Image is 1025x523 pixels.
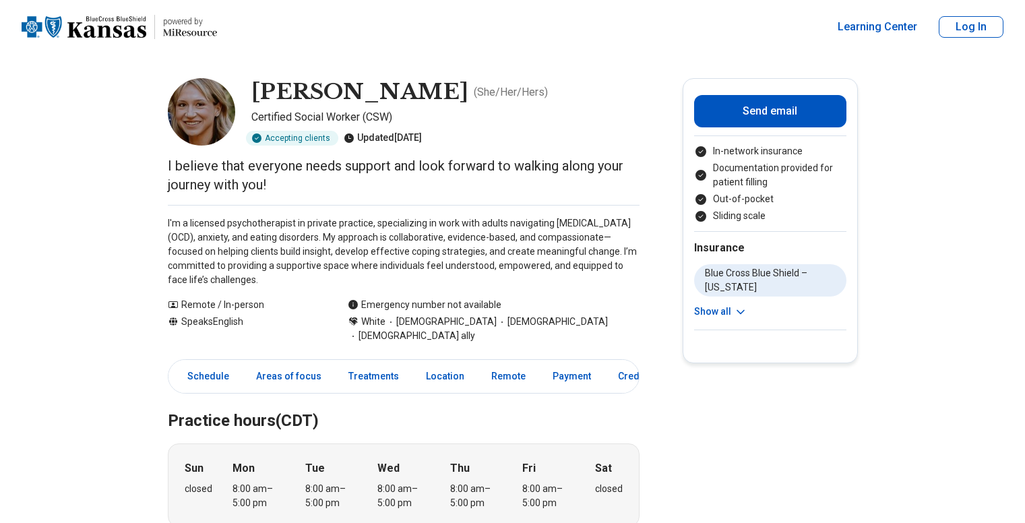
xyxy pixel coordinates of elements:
[450,460,470,476] strong: Thu
[344,131,422,146] div: Updated [DATE]
[168,315,321,343] div: Speaks English
[348,329,475,343] span: [DEMOGRAPHIC_DATA] ally
[497,315,608,329] span: [DEMOGRAPHIC_DATA]
[251,78,468,106] h1: [PERSON_NAME]
[694,192,846,206] li: Out-of-pocket
[246,131,338,146] div: Accepting clients
[251,109,640,125] p: Certified Social Worker (CSW)
[163,16,217,27] p: powered by
[595,482,623,496] div: closed
[340,363,407,390] a: Treatments
[522,482,574,510] div: 8:00 am – 5:00 pm
[305,460,325,476] strong: Tue
[595,460,612,476] strong: Sat
[694,95,846,127] button: Send email
[185,482,212,496] div: closed
[377,482,429,510] div: 8:00 am – 5:00 pm
[939,16,1003,38] button: Log In
[22,5,217,49] a: Home page
[694,144,846,223] ul: Payment options
[168,298,321,312] div: Remote / In-person
[450,482,502,510] div: 8:00 am – 5:00 pm
[694,240,846,256] h2: Insurance
[694,209,846,223] li: Sliding scale
[168,78,235,146] img: Megan Smith, Certified Social Worker (CSW)
[168,216,640,287] p: I'm a licensed psychotherapist in private practice, specializing in work with adults navigating [...
[545,363,599,390] a: Payment
[522,460,536,476] strong: Fri
[168,156,640,194] p: I believe that everyone needs support and look forward to walking along your journey with you!
[385,315,497,329] span: [DEMOGRAPHIC_DATA]
[418,363,472,390] a: Location
[610,363,685,390] a: Credentials
[694,264,846,297] li: Blue Cross Blue Shield – [US_STATE]
[348,298,501,312] div: Emergency number not available
[694,144,846,158] li: In-network insurance
[168,377,640,433] h2: Practice hours (CDT)
[305,482,357,510] div: 8:00 am – 5:00 pm
[232,460,255,476] strong: Mon
[483,363,534,390] a: Remote
[248,363,330,390] a: Areas of focus
[171,363,237,390] a: Schedule
[694,305,747,319] button: Show all
[474,84,548,100] p: ( She/Her/Hers )
[361,315,385,329] span: White
[232,482,284,510] div: 8:00 am – 5:00 pm
[838,19,917,35] a: Learning Center
[185,460,204,476] strong: Sun
[377,460,400,476] strong: Wed
[694,161,846,189] li: Documentation provided for patient filling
